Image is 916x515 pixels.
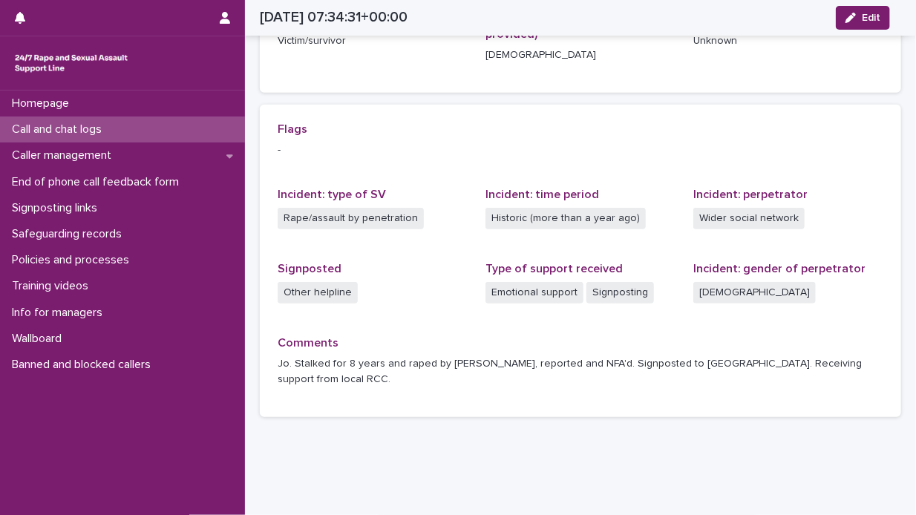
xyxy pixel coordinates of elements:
[6,201,109,215] p: Signposting links
[260,9,408,26] h2: [DATE] 07:34:31+00:00
[278,337,338,349] span: Comments
[278,188,386,200] span: Incident: type of SV
[836,6,890,30] button: Edit
[693,188,808,200] span: Incident: perpetrator
[278,208,424,229] span: Rape/assault by penetration
[485,208,646,229] span: Historic (more than a year ago)
[485,47,675,63] p: [DEMOGRAPHIC_DATA]
[862,13,880,23] span: Edit
[485,188,599,200] span: Incident: time period
[6,175,191,189] p: End of phone call feedback form
[485,282,583,304] span: Emotional support
[278,33,468,49] p: Victim/survivor
[278,123,307,135] span: Flags
[6,96,81,111] p: Homepage
[586,282,654,304] span: Signposting
[693,263,866,275] span: Incident: gender of perpetrator
[278,263,341,275] span: Signposted
[6,148,123,163] p: Caller management
[693,208,805,229] span: Wider social network
[6,358,163,372] p: Banned and blocked callers
[6,332,73,346] p: Wallboard
[278,142,883,158] p: -
[693,282,816,304] span: [DEMOGRAPHIC_DATA]
[6,279,100,293] p: Training videos
[485,263,623,275] span: Type of support received
[278,356,883,387] p: Jo. Stalked for 8 years and raped by [PERSON_NAME], reported and NFA'd. Signposted to [GEOGRAPHIC...
[6,306,114,320] p: Info for managers
[278,282,358,304] span: Other helpline
[6,253,141,267] p: Policies and processes
[12,48,131,78] img: rhQMoQhaT3yELyF149Cw
[6,227,134,241] p: Safeguarding records
[693,33,883,49] p: Unknown
[485,14,625,40] span: Gender of service user (if provided)
[6,122,114,137] p: Call and chat logs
